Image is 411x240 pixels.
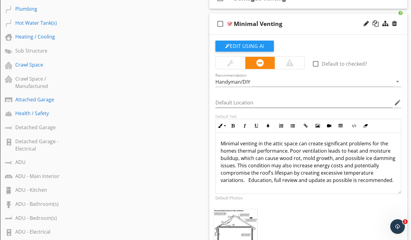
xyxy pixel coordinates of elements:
iframe: Intercom live chat [390,219,405,234]
div: Plumbing [15,5,74,13]
button: Ordered List [275,120,287,132]
label: Default Photos [215,195,243,201]
div: Heating / Cooling [15,33,74,40]
i: edit [394,99,401,106]
button: Inline Style [216,120,227,132]
button: Code View [348,120,360,132]
div: Detached Garage [15,124,74,131]
i: arrow_drop_down [394,78,401,85]
div: Attached Garage [15,96,74,103]
button: Edit Using AI [215,41,274,52]
div: Hot Water Tank(s) [15,19,74,27]
div: Handyman/DIY [215,79,250,85]
div: ADU - Bedroom(s) [15,214,74,222]
div: Crawl Space / Manufactured [15,75,74,90]
div: ADU [15,158,74,166]
label: Default to checked? [322,61,367,67]
div: Health / Safety [15,110,74,117]
div: ADU - Kitchen [15,186,74,194]
div: Sub Structure [15,47,74,54]
div: Detached Garage - Electrical [15,138,74,152]
button: Italic (Ctrl+I) [239,120,251,132]
div: Crawl Space [15,61,74,68]
div: Minimal Venting [234,20,282,27]
div: ADU - Main Interior [15,173,74,180]
button: Insert Link (Ctrl+K) [300,120,312,132]
i: check_box_outline_blank [215,16,225,31]
div: ADU - Electrical [15,228,74,235]
div: Default Text [215,114,402,119]
span: 1 [403,219,408,224]
p: Minimal venting in the attic space can create significant problems for the homes thermal performa... [221,140,396,184]
button: Bold (Ctrl+B) [227,120,239,132]
input: Default Location [215,98,393,108]
button: Unordered List [287,120,299,132]
button: Insert Table [335,120,347,132]
div: ADU - Bathroom(s) [15,200,74,208]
